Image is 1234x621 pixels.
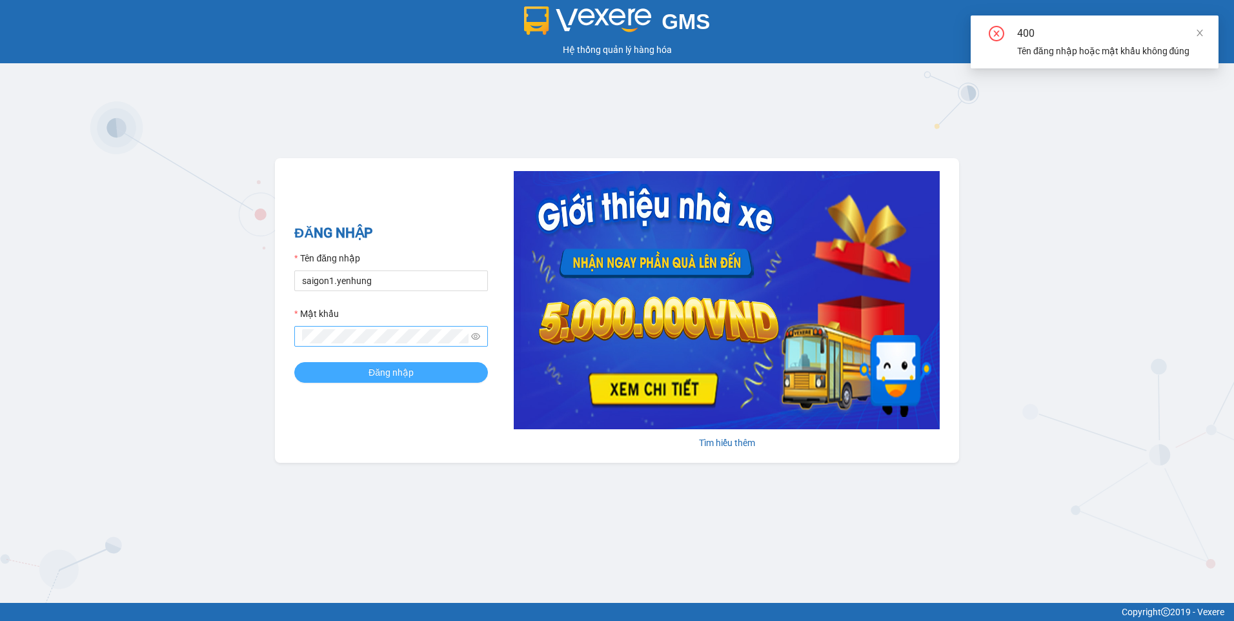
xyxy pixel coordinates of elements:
[369,365,414,380] span: Đăng nhập
[1017,44,1203,58] div: Tên đăng nhập hoặc mật khẩu không đúng
[524,19,711,30] a: GMS
[1017,26,1203,41] div: 400
[3,43,1231,57] div: Hệ thống quản lý hàng hóa
[524,6,652,35] img: logo 2
[302,329,469,343] input: Mật khẩu
[294,307,339,321] label: Mật khẩu
[294,270,488,291] input: Tên đăng nhập
[471,332,480,341] span: eye
[294,223,488,244] h2: ĐĂNG NHẬP
[514,436,940,450] div: Tìm hiểu thêm
[662,10,710,34] span: GMS
[10,605,1224,619] div: Copyright 2019 - Vexere
[1195,28,1204,37] span: close
[514,171,940,429] img: banner-0
[294,362,488,383] button: Đăng nhập
[1161,607,1170,616] span: copyright
[294,251,360,265] label: Tên đăng nhập
[989,26,1004,44] span: close-circle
